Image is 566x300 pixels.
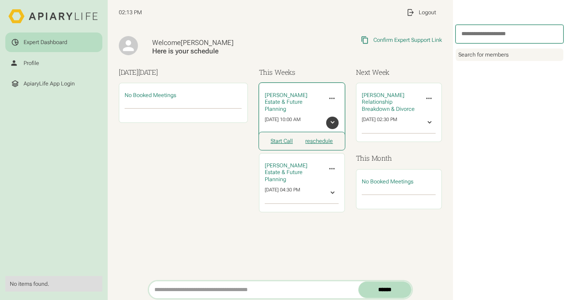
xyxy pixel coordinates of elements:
h3: This Month [356,153,442,163]
span: [PERSON_NAME] [265,162,307,169]
div: Profile [24,60,39,67]
div: [DATE] 02:30 PM [362,117,397,129]
span: [DATE] [138,68,158,77]
a: Logout [401,3,442,22]
div: ApiaryLife App Login [24,80,75,87]
div: No items found. [10,280,97,288]
span: Relationship Breakdown & Divorce [362,98,415,112]
div: Here is your schedule [152,47,296,56]
a: Expert Dashboard [5,32,102,52]
span: No Booked Meetings [362,178,413,185]
a: Start Call [271,138,293,145]
h3: Next Week [356,67,442,77]
a: Profile [5,53,102,73]
div: [DATE] 04:30 PM [265,187,300,199]
span: No Booked Meetings [125,92,176,98]
span: Estate & Future Planning [265,169,303,182]
a: reschedule [305,138,333,145]
div: Welcome [152,39,296,47]
span: [PERSON_NAME] [362,92,404,98]
div: Search for members [456,49,563,61]
span: 02:13 PM [119,9,142,16]
div: Logout [419,9,436,16]
div: Expert Dashboard [24,39,67,46]
div: [DATE] 10:00 AM [265,117,301,129]
span: [PERSON_NAME] [181,39,234,47]
a: ApiaryLife App Login [5,74,102,93]
span: Estate & Future Planning [265,98,303,112]
div: Confirm Expert Support Link [373,36,442,44]
h3: [DATE] [119,67,248,77]
h3: This Weeks [259,67,345,77]
span: [PERSON_NAME] [265,92,307,98]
